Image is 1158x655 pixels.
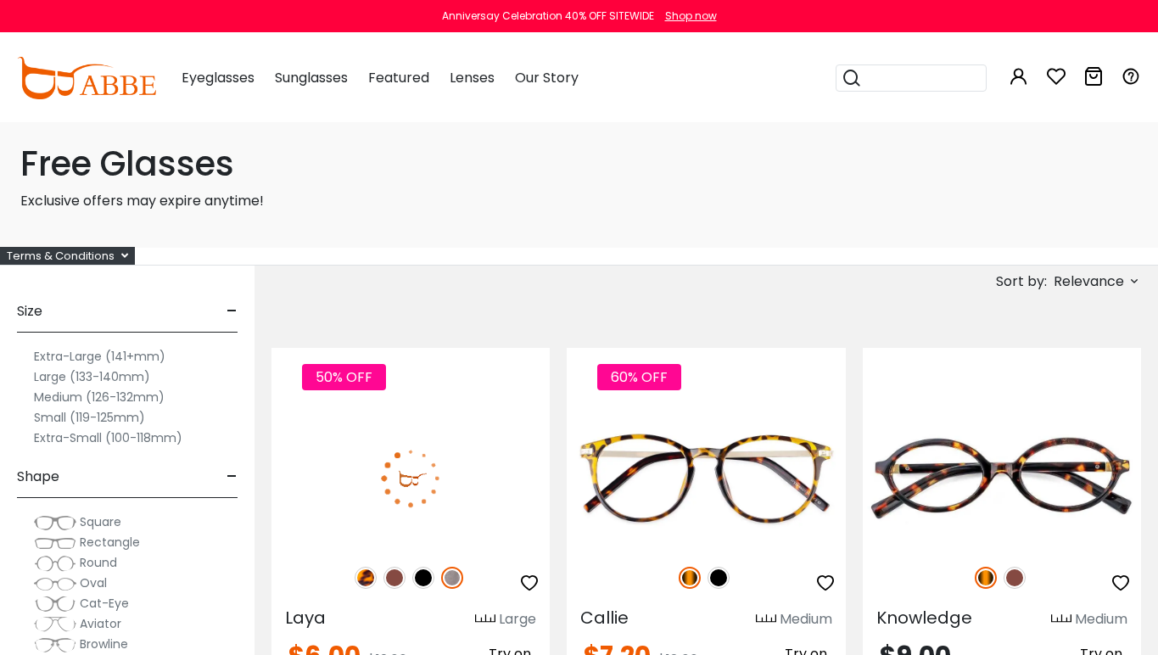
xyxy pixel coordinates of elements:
[80,554,117,571] span: Round
[17,291,42,332] span: Size
[20,143,1138,184] h1: Free Glasses
[80,513,121,530] span: Square
[34,514,76,531] img: Square.png
[441,567,463,589] img: Gun
[475,613,495,626] img: size ruler
[17,456,59,497] span: Shape
[34,346,165,367] label: Extra-Large (141+mm)
[34,596,76,613] img: Cat-Eye.png
[275,68,348,87] span: Sunglasses
[756,613,776,626] img: size ruler
[34,616,76,633] img: Aviator.png
[975,567,997,589] img: Tortoise
[227,456,238,497] span: -
[302,364,386,390] span: 50% OFF
[383,567,406,589] img: Brown
[1054,266,1124,297] span: Relevance
[285,606,326,630] span: Laya
[80,595,129,612] span: Cat-Eye
[80,534,140,551] span: Rectangle
[368,68,429,87] span: Featured
[34,428,182,448] label: Extra-Small (100-118mm)
[34,636,76,653] img: Browline.png
[499,609,536,630] div: Large
[1075,609,1127,630] div: Medium
[1004,567,1026,589] img: Brown
[80,574,107,591] span: Oval
[80,615,121,632] span: Aviator
[20,191,1138,211] p: Exclusive offers may expire anytime!
[580,606,629,630] span: Callie
[863,409,1141,548] img: Tortoise Knowledge - Acetate ,Universal Bridge Fit
[597,364,681,390] span: 60% OFF
[182,68,255,87] span: Eyeglasses
[34,575,76,592] img: Oval.png
[34,367,150,387] label: Large (133-140mm)
[34,387,165,407] label: Medium (126-132mm)
[876,606,972,630] span: Knowledge
[227,291,238,332] span: -
[1051,613,1071,626] img: size ruler
[665,8,717,24] div: Shop now
[412,567,434,589] img: Black
[442,8,654,24] div: Anniversay Celebration 40% OFF SITEWIDE
[515,68,579,87] span: Our Story
[657,8,717,23] a: Shop now
[17,57,156,99] img: abbeglasses.com
[450,68,495,87] span: Lenses
[34,555,76,572] img: Round.png
[34,535,76,551] img: Rectangle.png
[34,407,145,428] label: Small (119-125mm)
[271,409,550,548] img: Gun Laya - Plastic ,Universal Bridge Fit
[80,635,128,652] span: Browline
[355,567,377,589] img: Leopard
[996,272,1047,291] span: Sort by:
[708,567,730,589] img: Black
[780,609,832,630] div: Medium
[567,409,845,548] img: Tortoise Callie - Combination ,Universal Bridge Fit
[679,567,701,589] img: Tortoise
